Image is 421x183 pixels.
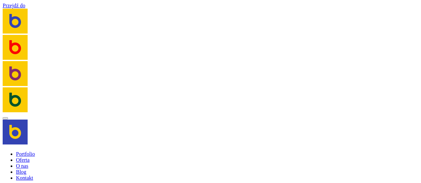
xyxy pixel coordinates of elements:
[16,169,26,175] a: Blog
[3,117,8,119] button: Navigation
[3,35,28,60] img: Brandoo Group
[3,87,28,112] img: Brandoo Group
[3,3,25,8] a: Przejdź do
[16,151,35,157] a: Portfolio
[16,163,28,169] a: O nas
[16,175,33,181] a: Kontakt
[3,9,28,34] img: Brandoo Group
[3,120,28,144] img: Brandoo Group
[16,157,30,163] a: Oferta
[3,9,418,114] a: Brandoo Group Brandoo Group Brandoo Group Brandoo Group
[3,61,28,86] img: Brandoo Group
